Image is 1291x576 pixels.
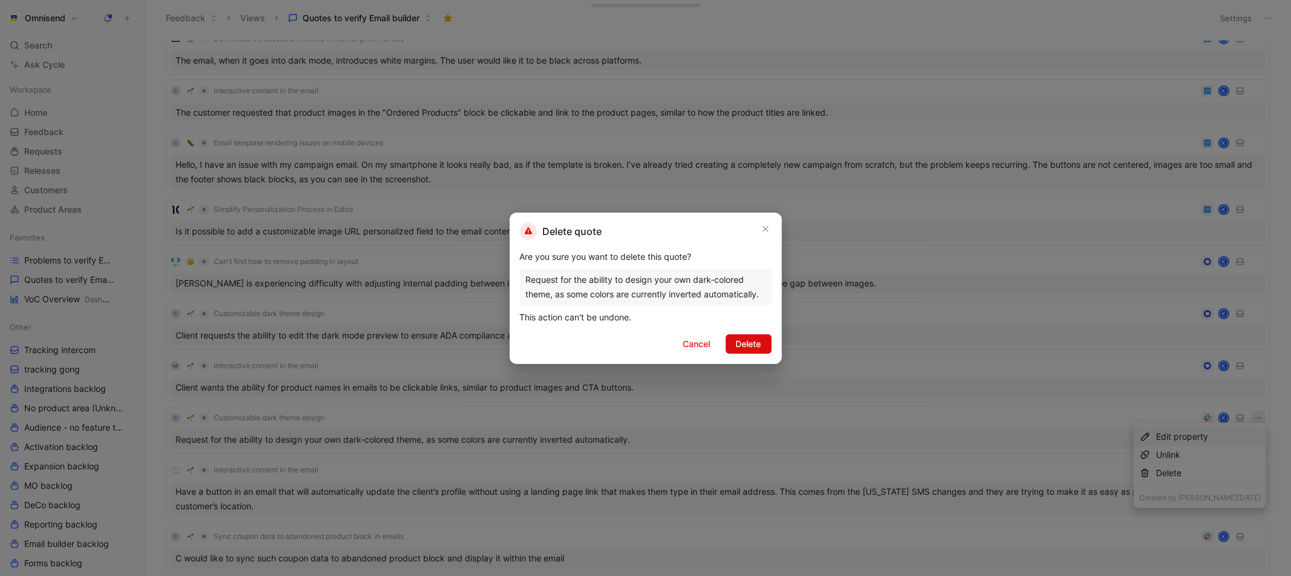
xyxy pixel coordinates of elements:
div: Request for the ability to design your own dark-colored theme, as some colors are currently inver... [526,273,766,302]
span: Delete [736,337,761,351]
button: Cancel [673,334,721,354]
span: Cancel [683,337,711,351]
div: Are you sure you want to delete this quote? This action can't be undone. [520,250,772,325]
h2: Delete quote [520,223,602,240]
button: Delete [726,334,772,354]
